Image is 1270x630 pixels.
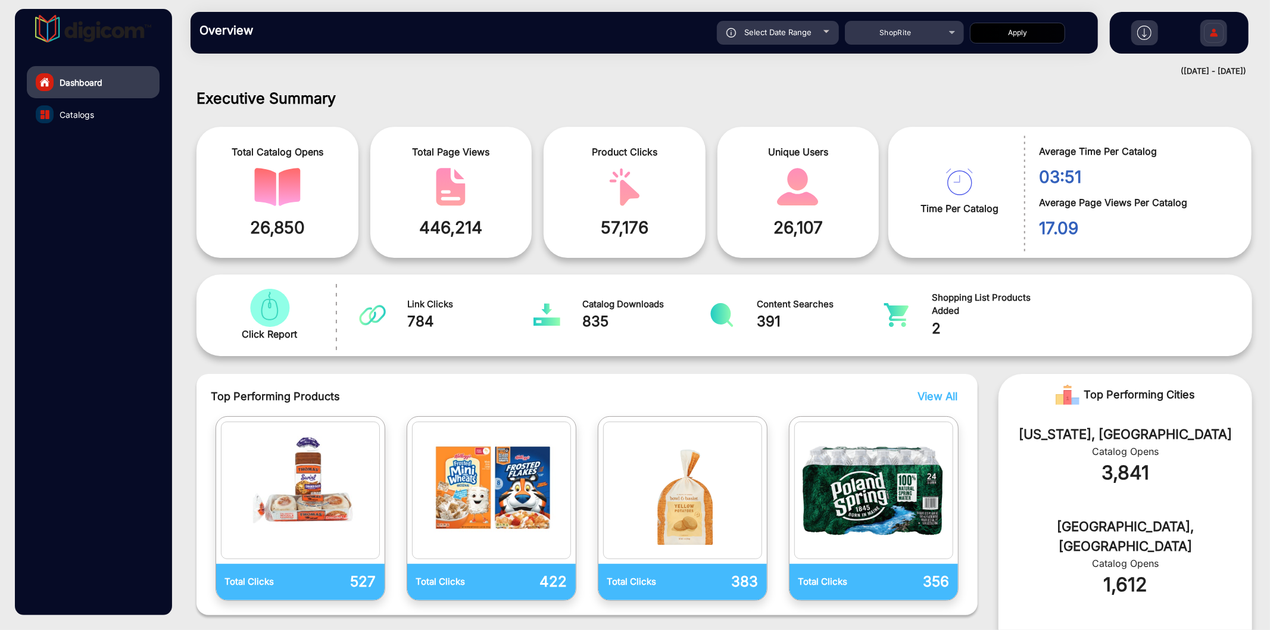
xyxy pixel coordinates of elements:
span: 57,176 [553,215,697,240]
p: Total Clicks [225,575,301,589]
img: h2download.svg [1137,26,1152,40]
div: Catalog Opens [1016,444,1234,459]
img: catalog [246,289,293,327]
span: Catalogs [60,108,94,121]
span: View All [918,390,957,403]
img: catalog [533,303,560,327]
span: Select Date Range [744,27,812,37]
span: Top Performing Cities [1084,383,1196,407]
span: Total Catalog Opens [205,145,350,159]
span: 03:51 [1039,164,1234,189]
span: Dashboard [60,76,102,89]
p: 383 [683,571,759,592]
span: 2 [932,318,1058,339]
span: ShopRite [879,28,912,37]
div: Catalog Opens [1016,556,1234,570]
span: Average Page Views Per Catalog [1039,195,1234,210]
p: 422 [492,571,567,592]
img: icon [726,28,737,38]
p: 527 [301,571,376,592]
span: 835 [582,311,709,332]
a: Dashboard [27,66,160,98]
img: Sign%20Up.svg [1202,14,1227,55]
button: Apply [970,23,1065,43]
a: Catalogs [27,98,160,130]
img: vmg-logo [35,15,152,42]
span: Click Report [242,327,297,341]
img: catalog [946,169,973,195]
img: catalog [798,425,950,556]
img: home [39,77,50,88]
div: [US_STATE], [GEOGRAPHIC_DATA] [1016,425,1234,444]
img: catalog [709,303,735,327]
img: catalog [254,168,301,206]
button: View All [915,388,954,404]
img: catalog [359,303,386,327]
span: Link Clicks [408,298,534,311]
span: Content Searches [757,298,884,311]
span: Product Clicks [553,145,697,159]
img: catalog [416,425,568,556]
img: catalog [883,303,910,327]
span: 26,107 [726,215,870,240]
span: 391 [757,311,884,332]
img: catalog [607,425,759,556]
img: catalog [428,168,474,206]
span: 446,214 [379,215,523,240]
span: 26,850 [205,215,350,240]
img: catalog [775,168,821,206]
img: catalog [40,110,49,119]
p: Total Clicks [416,575,492,589]
img: Rank image [1056,383,1079,407]
p: Total Clicks [798,575,874,589]
div: 3,841 [1016,459,1234,487]
p: 356 [874,571,950,592]
div: [GEOGRAPHIC_DATA], [GEOGRAPHIC_DATA] [1016,517,1234,556]
p: Total Clicks [607,575,683,589]
h3: Overview [199,23,366,38]
span: Average Time Per Catalog [1039,144,1234,158]
h1: Executive Summary [196,89,1252,107]
img: catalog [601,168,648,206]
span: Unique Users [726,145,870,159]
span: 17.09 [1039,216,1234,241]
div: 1,612 [1016,570,1234,599]
span: Total Page Views [379,145,523,159]
span: Catalog Downloads [582,298,709,311]
span: Top Performing Products [211,388,785,404]
span: Shopping List Products Added [932,291,1058,318]
span: 784 [408,311,534,332]
div: ([DATE] - [DATE]) [179,66,1246,77]
img: catalog [224,425,377,556]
